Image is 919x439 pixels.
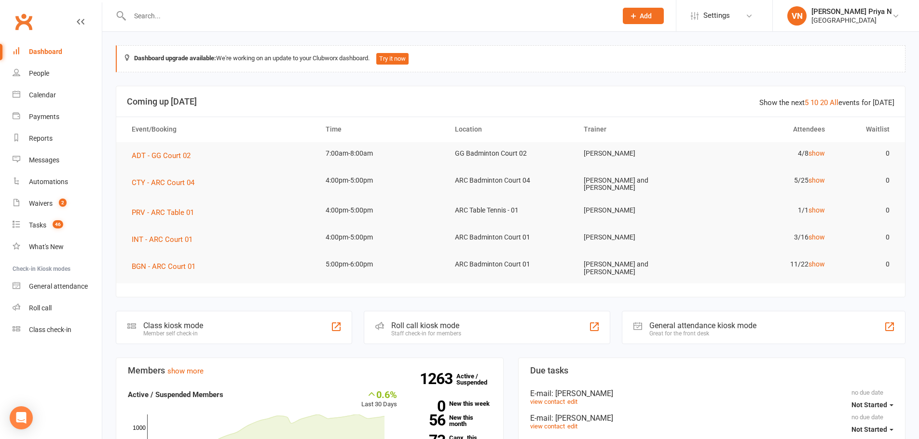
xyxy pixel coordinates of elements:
[127,97,894,106] h3: Coming up [DATE]
[530,423,565,430] a: view contact
[834,199,898,222] td: 0
[567,423,577,430] a: edit
[317,199,446,222] td: 4:00pm-5:00pm
[567,398,577,405] a: edit
[834,142,898,165] td: 0
[834,226,898,249] td: 0
[116,45,905,72] div: We're working on an update to your Clubworx dashboard.
[809,260,825,268] a: show
[834,169,898,192] td: 0
[830,98,838,107] a: All
[59,199,67,207] span: 2
[805,98,809,107] a: 5
[29,178,68,186] div: Automations
[809,206,825,214] a: show
[128,366,492,375] h3: Members
[551,413,613,423] span: : [PERSON_NAME]
[703,5,730,27] span: Settings
[317,253,446,276] td: 5:00pm-6:00pm
[167,367,204,375] a: show more
[29,156,59,164] div: Messages
[811,16,892,25] div: [GEOGRAPHIC_DATA]
[29,91,56,99] div: Calendar
[420,372,456,386] strong: 1263
[446,142,576,165] td: GG Badminton Court 02
[809,233,825,241] a: show
[376,53,409,65] button: Try it now
[649,321,756,330] div: General attendance kiosk mode
[132,261,202,272] button: BGN - ARC Court 01
[575,142,704,165] td: [PERSON_NAME]
[834,253,898,276] td: 0
[132,151,191,160] span: ADT - GG Court 02
[317,142,446,165] td: 7:00am-8:00am
[530,366,894,375] h3: Due tasks
[13,236,102,258] a: What's New
[29,326,71,333] div: Class check-in
[13,41,102,63] a: Dashboard
[13,63,102,84] a: People
[143,330,203,337] div: Member self check-in
[704,169,834,192] td: 5/25
[132,262,195,271] span: BGN - ARC Court 01
[623,8,664,24] button: Add
[575,199,704,222] td: [PERSON_NAME]
[446,169,576,192] td: ARC Badminton Court 04
[13,106,102,128] a: Payments
[132,150,197,161] button: ADT - GG Court 02
[640,12,652,20] span: Add
[811,7,892,16] div: [PERSON_NAME] Priya N
[29,304,52,312] div: Roll call
[411,400,492,407] a: 0New this week
[13,171,102,193] a: Automations
[391,330,461,337] div: Staff check-in for members
[446,199,576,222] td: ARC Table Tennis - 01
[704,117,834,142] th: Attendees
[809,149,825,157] a: show
[810,98,818,107] a: 10
[13,128,102,149] a: Reports
[13,297,102,319] a: Roll call
[411,414,492,427] a: 56New this month
[834,117,898,142] th: Waitlist
[704,199,834,222] td: 1/1
[13,319,102,341] a: Class kiosk mode
[132,207,201,218] button: PRV - ARC Table 01
[530,398,565,405] a: view contact
[809,176,825,184] a: show
[134,54,216,62] strong: Dashboard upgrade available:
[317,117,446,142] th: Time
[29,200,53,207] div: Waivers
[29,221,46,229] div: Tasks
[787,6,807,26] div: VN
[704,226,834,249] td: 3/16
[13,193,102,214] a: Waivers 2
[575,253,704,283] td: [PERSON_NAME] and [PERSON_NAME]
[391,321,461,330] div: Roll call kiosk mode
[132,235,192,244] span: INT - ARC Court 01
[127,9,610,23] input: Search...
[132,208,194,217] span: PRV - ARC Table 01
[317,226,446,249] td: 4:00pm-5:00pm
[575,117,704,142] th: Trainer
[530,413,894,423] div: E-mail
[13,276,102,297] a: General attendance kiosk mode
[575,226,704,249] td: [PERSON_NAME]
[13,149,102,171] a: Messages
[10,406,33,429] div: Open Intercom Messenger
[446,117,576,142] th: Location
[411,399,445,413] strong: 0
[13,214,102,236] a: Tasks 46
[13,84,102,106] a: Calendar
[29,282,88,290] div: General attendance
[851,421,893,438] button: Not Started
[851,401,887,409] span: Not Started
[851,396,893,413] button: Not Started
[649,330,756,337] div: Great for the front desk
[29,48,62,55] div: Dashboard
[29,113,59,120] div: Payments
[759,97,894,108] div: Show the next events for [DATE]
[575,169,704,200] td: [PERSON_NAME] and [PERSON_NAME]
[317,169,446,192] td: 4:00pm-5:00pm
[53,220,63,228] span: 46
